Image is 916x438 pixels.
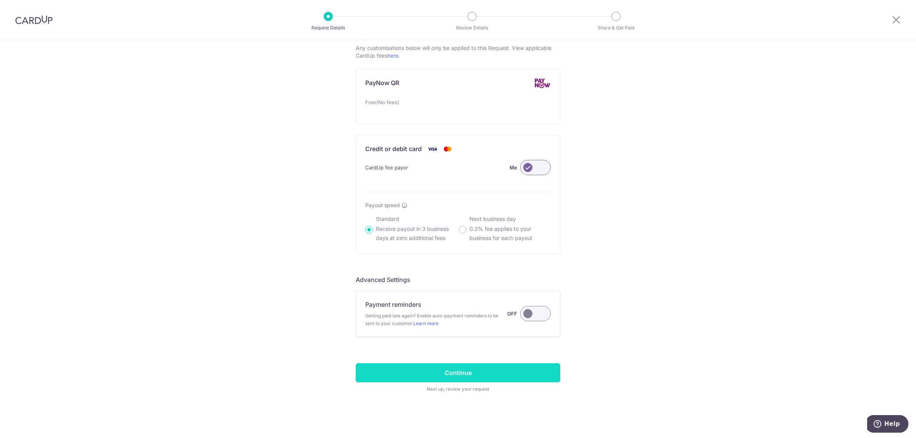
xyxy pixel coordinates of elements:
[413,320,439,326] a: Learn more
[15,15,53,24] img: CardUp
[17,5,33,12] span: Help
[376,215,457,223] p: Standard
[365,300,551,327] div: Payment reminders Getting paid late again? Enable auto-payment reminders to be sent to your custo...
[867,415,908,434] iframe: Opens a widget where you can find more information
[300,24,356,32] p: Request Details
[356,363,560,382] input: Continue
[365,312,507,327] span: Getting paid late again? Enable auto-payment reminders to be sent to your customer.
[534,78,551,89] img: PayNow
[356,385,560,393] span: Next up, review your request
[376,224,457,243] p: Receive payout in 3 business days at zero additional fees
[510,163,517,172] label: Me
[365,98,399,107] span: Free(No fees)
[588,24,644,32] p: Share & Get Paid
[444,24,500,32] p: Review Details
[365,163,408,172] span: CardUp fee payor
[507,309,517,318] label: OFF
[425,144,440,154] img: Visa
[387,52,398,59] a: here
[469,224,551,243] p: 0.3% fee applies to your business for each payout
[365,144,422,154] p: Credit or debit card
[440,144,455,154] img: Mastercard
[365,300,421,309] p: Payment reminders
[356,44,560,60] p: Any customisations below will only be applied to this Request. View applicable CardUp fees .
[356,276,410,283] span: translation missing: en.company.payment_requests.form.header.labels.advanced_settings
[365,78,399,89] p: PayNow QR
[469,215,551,223] p: Next business day
[365,201,551,209] div: Payout speed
